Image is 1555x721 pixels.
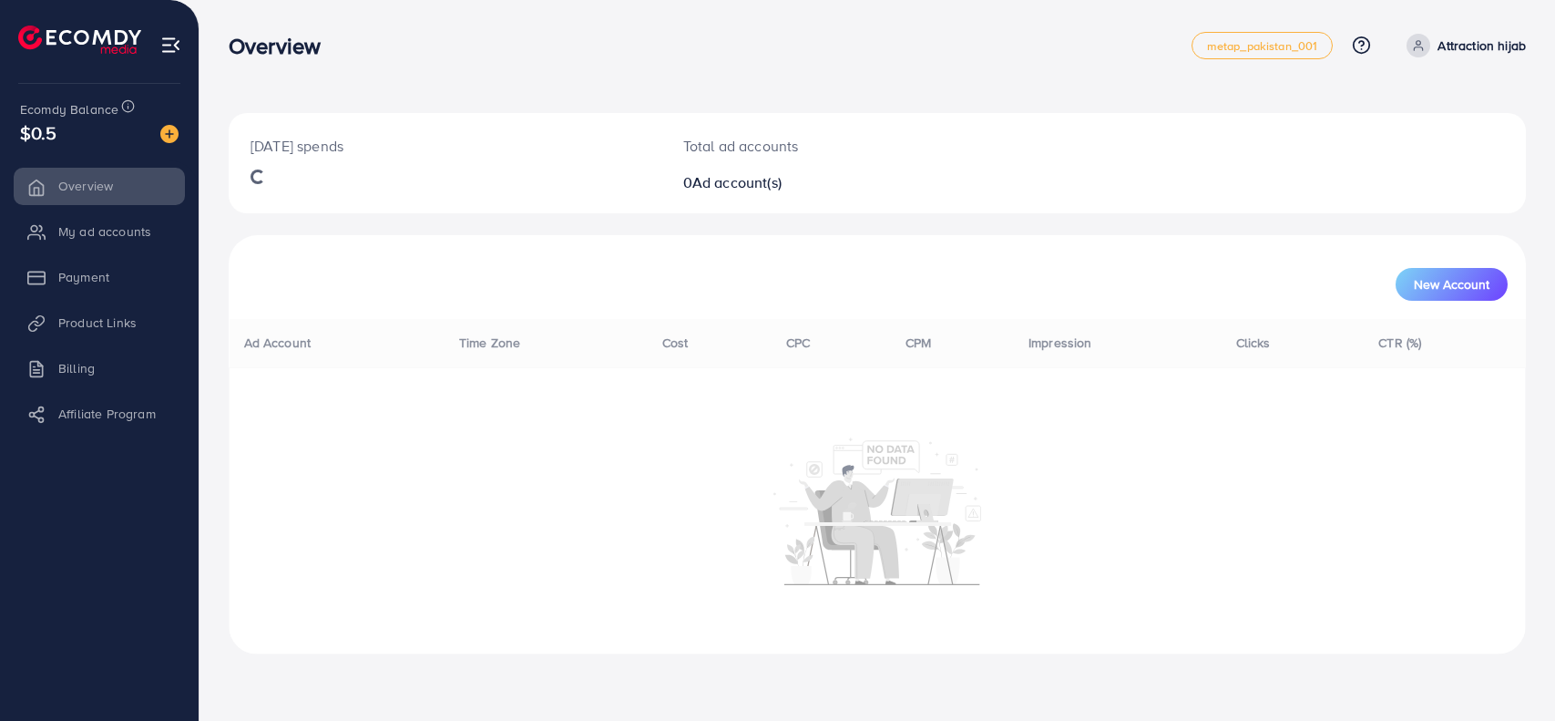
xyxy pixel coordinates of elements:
button: New Account [1396,268,1508,301]
p: Attraction hijab [1437,35,1526,57]
img: image [160,125,179,143]
img: menu [160,35,181,56]
span: metap_pakistan_001 [1207,40,1318,52]
img: logo [18,26,141,54]
p: [DATE] spends [251,135,639,157]
span: New Account [1414,278,1489,291]
h2: 0 [683,174,964,191]
span: Ecomdy Balance [20,100,118,118]
h3: Overview [229,33,335,59]
span: Ad account(s) [692,172,782,192]
a: Attraction hijab [1399,34,1526,57]
span: $0.5 [20,119,57,146]
a: metap_pakistan_001 [1192,32,1334,59]
p: Total ad accounts [683,135,964,157]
